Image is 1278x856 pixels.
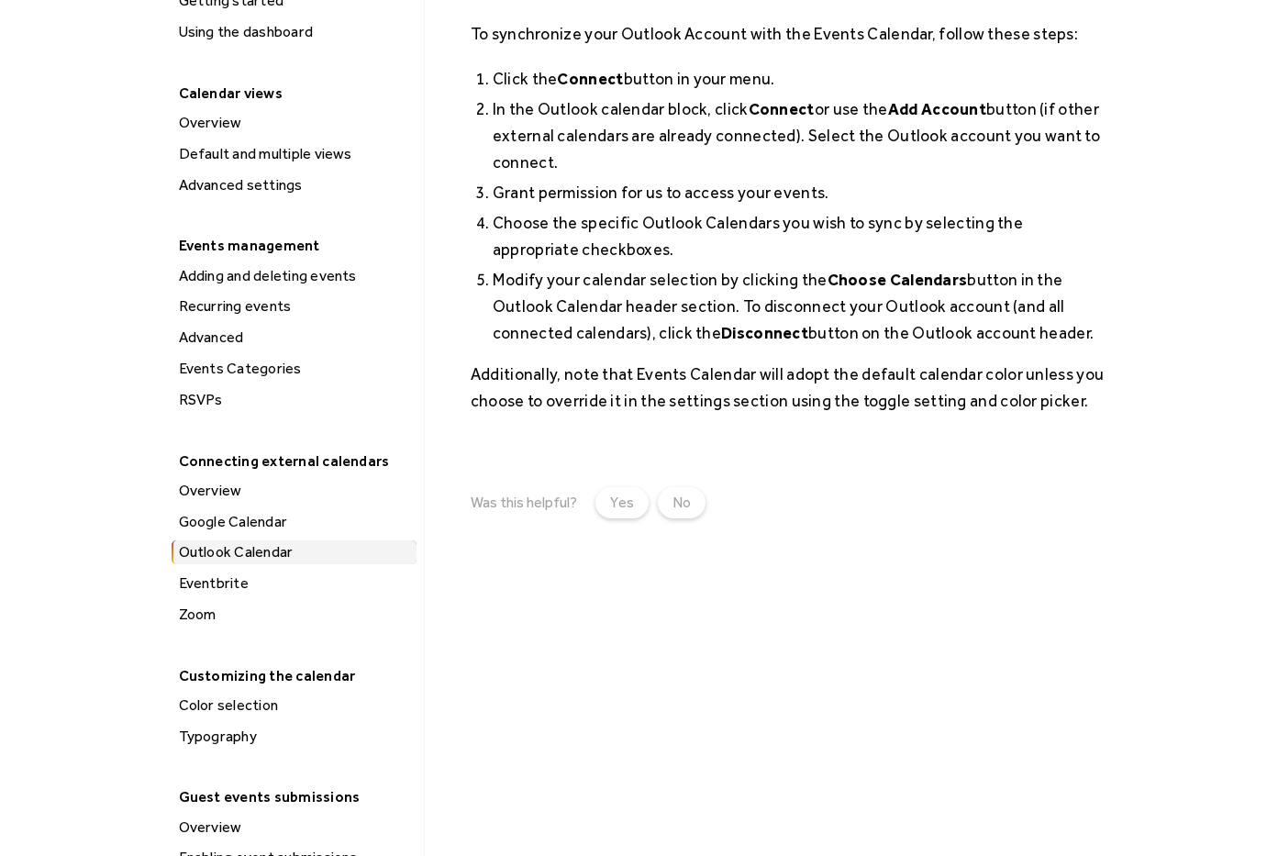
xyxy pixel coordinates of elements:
div: Events Categories [173,357,417,381]
div: Advanced settings [173,173,417,197]
a: Events Categories [172,357,417,381]
div: Guest events submissions [170,783,415,811]
a: Overview [172,479,417,503]
a: Recurring events [172,295,417,318]
div: Calendar views [170,79,415,107]
strong: Connect [557,69,623,88]
strong: Disconnect [721,323,808,342]
li: Click the button in your menu. [493,65,1109,92]
a: Color selection [172,694,417,717]
a: Google Calendar [172,510,417,534]
div: Eventbrite [173,572,417,595]
a: Zoom [172,603,417,627]
a: Advanced [172,326,417,350]
div: RSVPs [173,388,417,412]
div: Events management [170,231,415,260]
div: Color selection [173,694,417,717]
div: Google Calendar [173,510,417,534]
strong: Choose Calendars [828,270,968,289]
div: Connecting external calendars [170,447,415,475]
a: Adding and deleting events [172,264,417,288]
a: Overview [172,816,417,839]
li: Modify your calendar selection by clicking the button in the Outlook Calendar header section. To ... [493,266,1109,346]
div: Overview [173,479,417,503]
div: Recurring events [173,295,417,318]
div: Advanced [173,326,417,350]
a: Default and multiple views [172,142,417,166]
strong: Connect [749,99,815,118]
div: Customizing the calendar [170,661,415,690]
a: No [658,487,706,518]
li: Grant permission for us to access your events. [493,179,1109,206]
div: Using the dashboard [173,20,417,44]
div: Zoom [173,603,417,627]
a: Overview [172,111,417,135]
li: Choose the specific Outlook Calendars you wish to sync by selecting the appropriate checkboxes. [493,209,1109,262]
div: Yes [610,492,634,514]
a: Using the dashboard [172,20,417,44]
a: Advanced settings [172,173,417,197]
div: No [672,492,691,514]
a: Typography [172,725,417,749]
strong: Add Account [888,99,986,118]
li: In the Outlook calendar block, click or use the button (if other external calendars are already c... [493,95,1109,175]
div: Overview [173,111,417,135]
a: RSVPs [172,388,417,412]
div: Overview [173,816,417,839]
a: Eventbrite [172,572,417,595]
div: Was this helpful? [471,494,577,511]
a: Yes [595,487,649,518]
p: Additionally, note that Events Calendar will adopt the default calendar color unless you choose t... [471,361,1109,414]
p: To synchronize your Outlook Account with the Events Calendar, follow these steps: [471,20,1109,47]
a: Outlook Calendar [172,540,417,564]
div: Default and multiple views [173,142,417,166]
div: Adding and deleting events [173,264,417,288]
div: Outlook Calendar [173,540,417,564]
div: Typography [173,725,417,749]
